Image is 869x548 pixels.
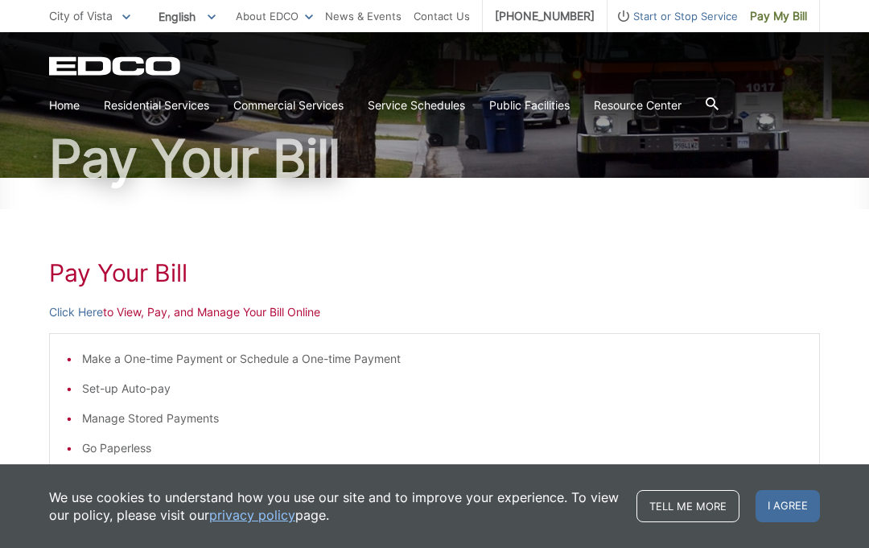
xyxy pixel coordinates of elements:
li: Manage Stored Payments [82,410,803,427]
span: English [146,3,228,30]
span: Pay My Bill [750,7,807,25]
span: City of Vista [49,9,113,23]
a: Contact Us [414,7,470,25]
h1: Pay Your Bill [49,133,820,184]
a: News & Events [325,7,402,25]
a: Tell me more [636,490,739,522]
a: Public Facilities [489,97,570,114]
a: Click Here [49,303,103,321]
p: to View, Pay, and Manage Your Bill Online [49,303,820,321]
a: About EDCO [236,7,313,25]
li: Set-up Auto-pay [82,380,803,398]
p: We use cookies to understand how you use our site and to improve your experience. To view our pol... [49,488,620,524]
a: EDCD logo. Return to the homepage. [49,56,183,76]
a: privacy policy [209,506,295,524]
a: Commercial Services [233,97,344,114]
a: Home [49,97,80,114]
a: Resource Center [594,97,682,114]
a: Service Schedules [368,97,465,114]
li: Make a One-time Payment or Schedule a One-time Payment [82,350,803,368]
span: I agree [756,490,820,522]
h1: Pay Your Bill [49,258,820,287]
a: Residential Services [104,97,209,114]
li: Go Paperless [82,439,803,457]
